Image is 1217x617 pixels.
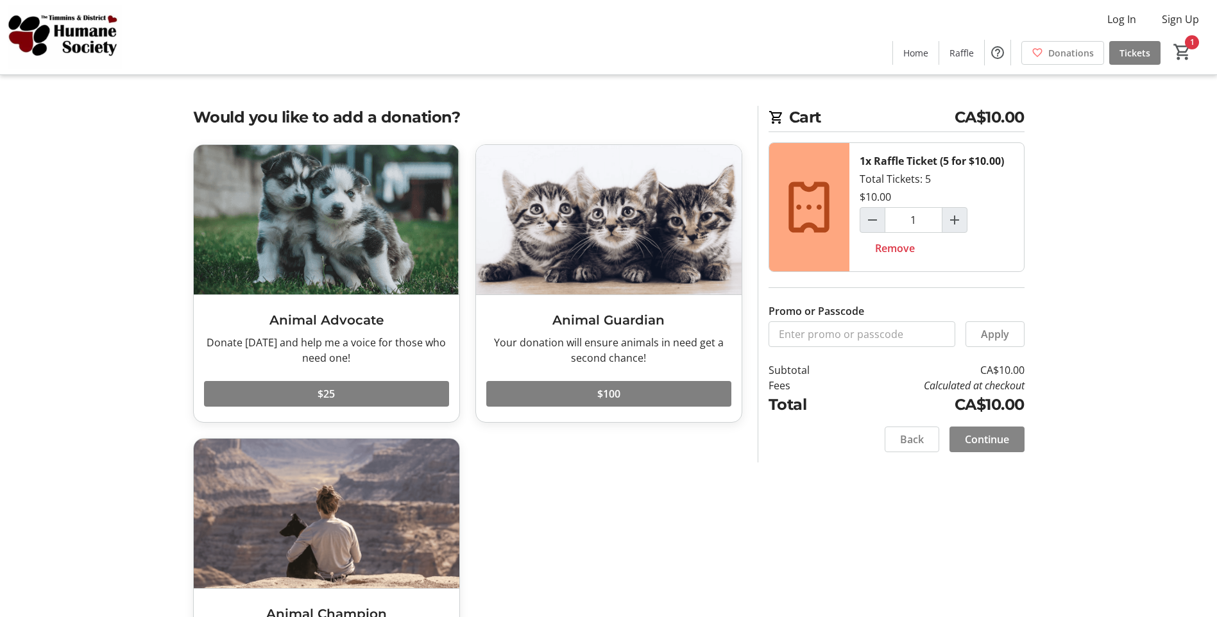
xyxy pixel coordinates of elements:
[842,362,1024,378] td: CA$10.00
[597,386,620,401] span: $100
[194,145,459,294] img: Animal Advocate
[860,189,891,205] div: $10.00
[476,145,742,294] img: Animal Guardian
[1162,12,1199,27] span: Sign Up
[486,310,731,330] h3: Animal Guardian
[860,235,930,261] button: Remove
[1171,40,1194,63] button: Cart
[486,381,731,407] button: $100
[1021,41,1104,65] a: Donations
[204,335,449,366] div: Donate [DATE] and help me a voice for those who need one!
[981,326,1009,342] span: Apply
[949,46,974,60] span: Raffle
[860,208,885,232] button: Decrement by one
[955,106,1025,129] span: CA$10.00
[769,378,843,393] td: Fees
[204,310,449,330] h3: Animal Advocate
[1119,46,1150,60] span: Tickets
[769,106,1025,132] h2: Cart
[885,207,942,233] input: Raffle Ticket (5 for $10.00) Quantity
[966,321,1025,347] button: Apply
[486,335,731,366] div: Your donation will ensure animals in need get a second chance!
[903,46,928,60] span: Home
[985,40,1010,65] button: Help
[942,208,967,232] button: Increment by one
[193,106,742,129] h2: Would you like to add a donation?
[949,427,1025,452] button: Continue
[1109,41,1161,65] a: Tickets
[965,432,1009,447] span: Continue
[885,427,939,452] button: Back
[769,393,843,416] td: Total
[769,321,955,347] input: Enter promo or passcode
[875,241,915,256] span: Remove
[842,378,1024,393] td: Calculated at checkout
[1107,12,1136,27] span: Log In
[8,5,122,69] img: Timmins and District Humane Society's Logo
[769,303,864,319] label: Promo or Passcode
[769,362,843,378] td: Subtotal
[860,153,1004,169] div: 1x Raffle Ticket (5 for $10.00)
[1152,9,1209,30] button: Sign Up
[939,41,984,65] a: Raffle
[849,143,1024,271] div: Total Tickets: 5
[1048,46,1094,60] span: Donations
[204,381,449,407] button: $25
[893,41,939,65] a: Home
[1097,9,1146,30] button: Log In
[842,393,1024,416] td: CA$10.00
[900,432,924,447] span: Back
[318,386,335,401] span: $25
[194,439,459,588] img: Animal Champion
